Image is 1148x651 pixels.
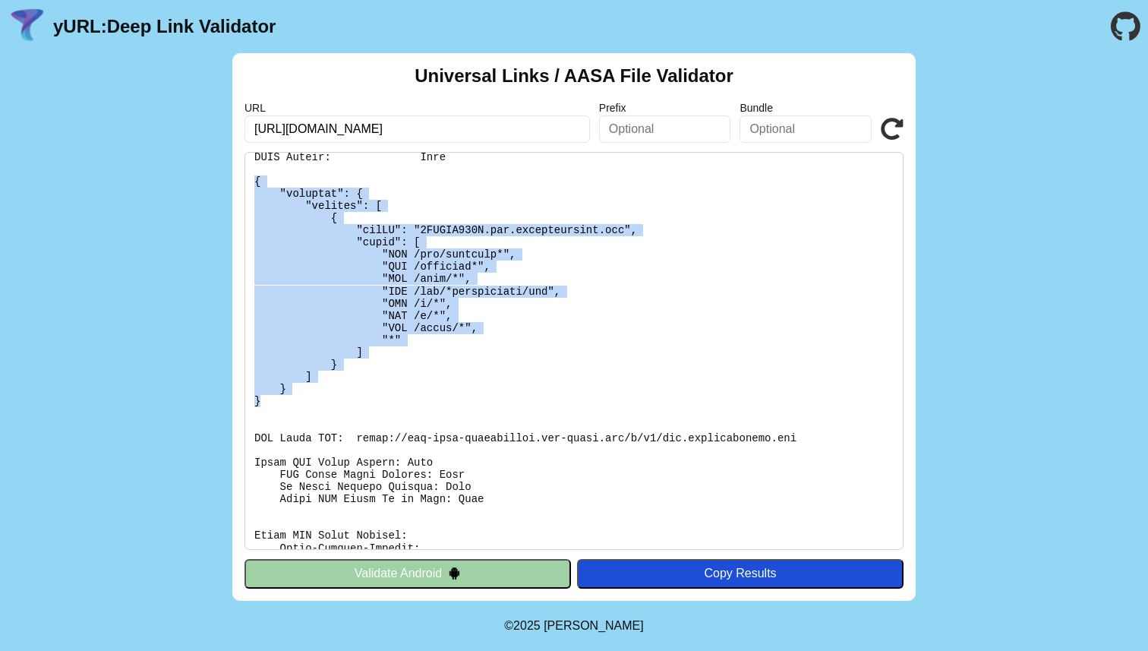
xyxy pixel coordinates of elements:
[513,619,541,632] span: 2025
[585,567,896,580] div: Copy Results
[8,7,47,46] img: yURL Logo
[244,102,590,114] label: URL
[504,601,643,651] footer: ©
[53,16,276,37] a: yURL:Deep Link Validator
[244,115,590,143] input: Required
[415,65,733,87] h2: Universal Links / AASA File Validator
[544,619,644,632] a: Michael Ibragimchayev's Personal Site
[740,102,872,114] label: Bundle
[740,115,872,143] input: Optional
[599,115,731,143] input: Optional
[244,152,904,550] pre: Lorem ipsu do: sitam://con.adipiscingeli.sed/.doei-tempo/incid-utl-etdo-magnaaliqua En Adminimv: ...
[599,102,731,114] label: Prefix
[577,559,904,588] button: Copy Results
[244,559,571,588] button: Validate Android
[448,567,461,580] img: droidIcon.svg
